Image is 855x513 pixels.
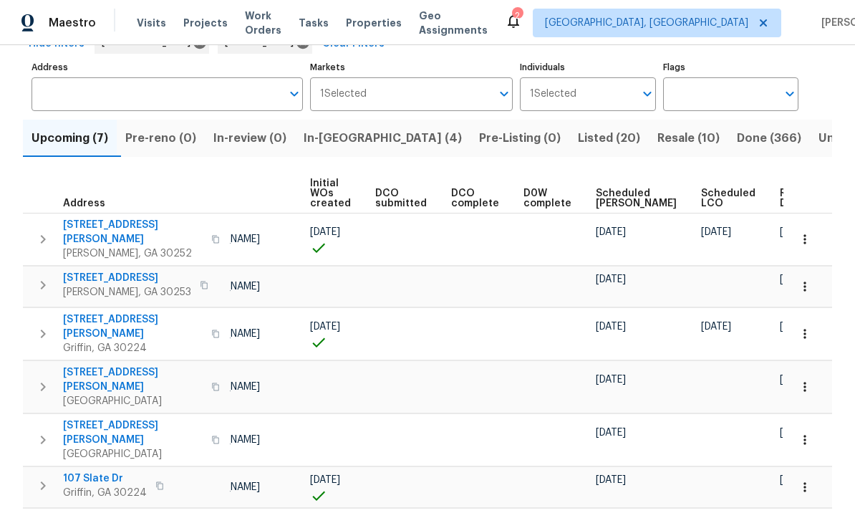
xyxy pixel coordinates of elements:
[596,322,626,332] span: [DATE]
[63,285,191,299] span: [PERSON_NAME], GA 30253
[701,188,755,208] span: Scheduled LCO
[346,16,402,30] span: Properties
[494,84,514,104] button: Open
[310,227,340,237] span: [DATE]
[137,16,166,30] span: Visits
[780,322,810,332] span: [DATE]
[701,322,731,332] span: [DATE]
[63,486,147,500] span: Griffin, GA 30224
[596,475,626,485] span: [DATE]
[479,128,561,148] span: Pre-Listing (0)
[419,9,488,37] span: Geo Assignments
[63,271,191,285] span: [STREET_ADDRESS]
[701,227,731,237] span: [DATE]
[299,18,329,28] span: Tasks
[663,63,798,72] label: Flags
[63,418,203,447] span: [STREET_ADDRESS][PERSON_NAME]
[596,188,677,208] span: Scheduled [PERSON_NAME]
[596,227,626,237] span: [DATE]
[780,274,810,284] span: [DATE]
[304,128,462,148] span: In-[GEOGRAPHIC_DATA] (4)
[63,447,203,461] span: [GEOGRAPHIC_DATA]
[310,178,351,208] span: Initial WOs created
[125,128,196,148] span: Pre-reno (0)
[523,188,571,208] span: D0W complete
[284,84,304,104] button: Open
[530,88,576,100] span: 1 Selected
[63,246,203,261] span: [PERSON_NAME], GA 30252
[63,341,203,355] span: Griffin, GA 30224
[63,312,203,341] span: [STREET_ADDRESS][PERSON_NAME]
[63,394,203,408] span: [GEOGRAPHIC_DATA]
[737,128,801,148] span: Done (366)
[780,84,800,104] button: Open
[637,84,657,104] button: Open
[657,128,720,148] span: Resale (10)
[49,16,96,30] span: Maestro
[780,227,810,237] span: [DATE]
[520,63,655,72] label: Individuals
[375,188,427,208] span: DCO submitted
[32,128,108,148] span: Upcoming (7)
[780,375,810,385] span: [DATE]
[310,475,340,485] span: [DATE]
[780,428,810,438] span: [DATE]
[183,16,228,30] span: Projects
[451,188,499,208] span: DCO complete
[545,16,748,30] span: [GEOGRAPHIC_DATA], [GEOGRAPHIC_DATA]
[512,9,522,23] div: 2
[596,428,626,438] span: [DATE]
[245,9,281,37] span: Work Orders
[578,128,640,148] span: Listed (20)
[780,475,810,485] span: [DATE]
[213,128,286,148] span: In-review (0)
[63,471,147,486] span: 107 Slate Dr
[320,88,367,100] span: 1 Selected
[780,188,811,208] span: Ready Date
[32,63,303,72] label: Address
[310,322,340,332] span: [DATE]
[596,274,626,284] span: [DATE]
[63,218,203,246] span: [STREET_ADDRESS][PERSON_NAME]
[596,375,626,385] span: [DATE]
[310,63,513,72] label: Markets
[63,365,203,394] span: [STREET_ADDRESS][PERSON_NAME]
[63,198,105,208] span: Address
